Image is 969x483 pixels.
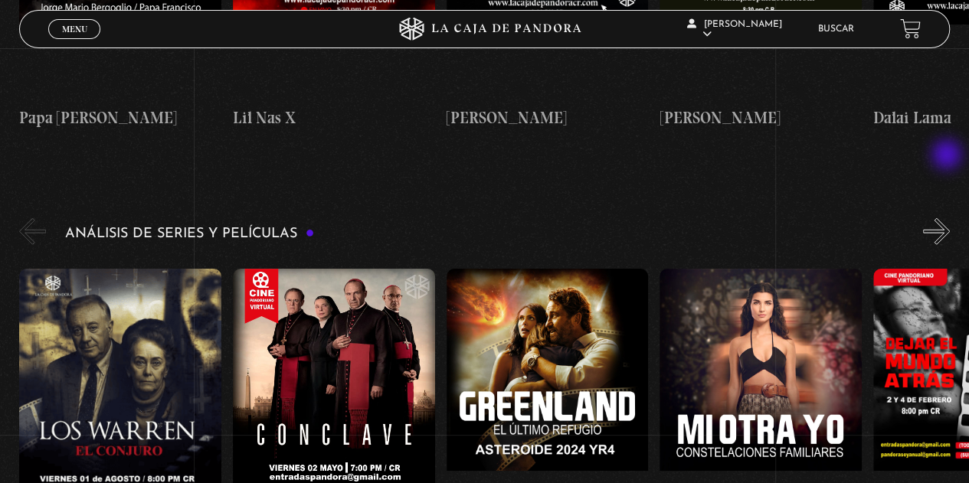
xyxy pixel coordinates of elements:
[447,106,649,130] h4: [PERSON_NAME]
[19,106,221,130] h4: Papa [PERSON_NAME]
[818,24,854,34] a: Buscar
[900,18,921,39] a: View your shopping cart
[62,24,87,34] span: Menu
[687,20,782,39] span: [PERSON_NAME]
[233,106,435,130] h4: Lil Nas X
[923,218,950,245] button: Next
[660,106,862,130] h4: [PERSON_NAME]
[19,218,46,245] button: Previous
[65,227,314,241] h3: Análisis de series y películas
[57,37,93,47] span: Cerrar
